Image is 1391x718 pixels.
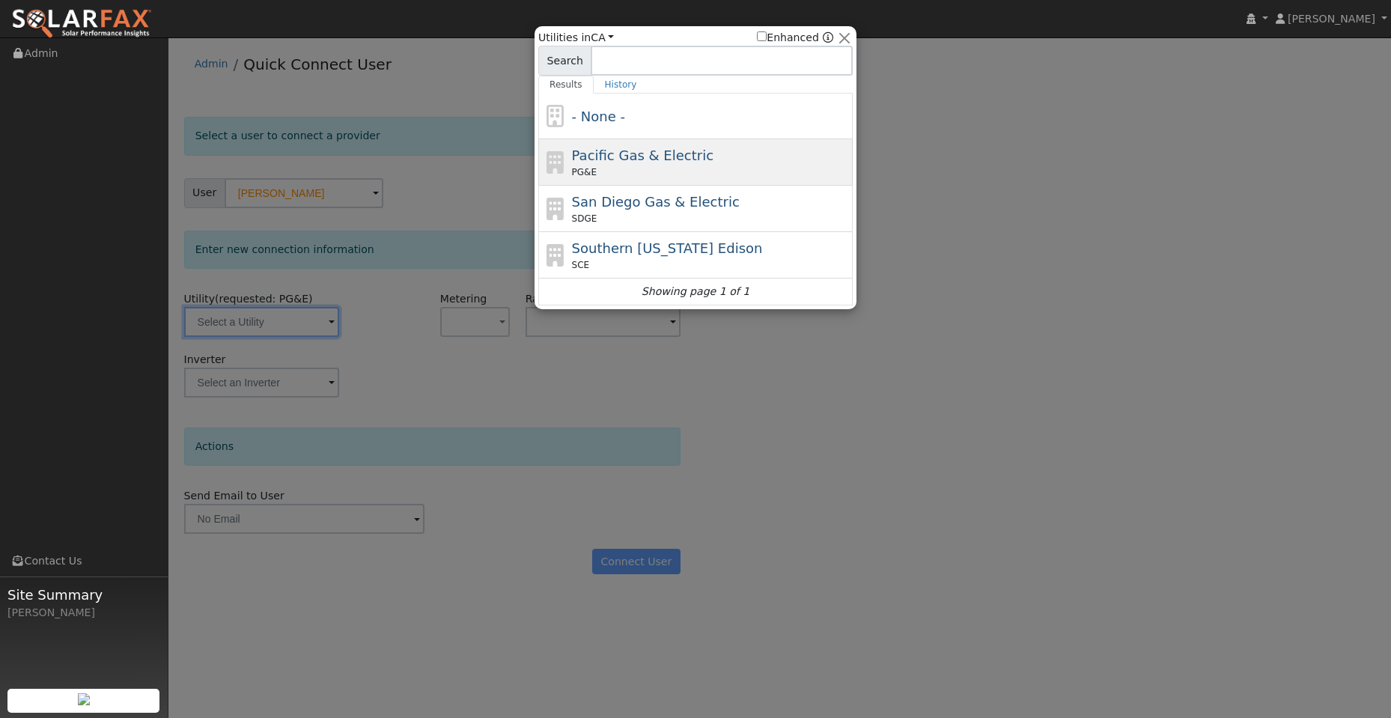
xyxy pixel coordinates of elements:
[572,147,713,163] span: Pacific Gas & Electric
[572,240,763,256] span: Southern [US_STATE] Edison
[572,165,597,179] span: PG&E
[594,76,648,94] a: History
[1288,13,1375,25] span: [PERSON_NAME]
[757,30,819,46] label: Enhanced
[572,194,740,210] span: San Diego Gas & Electric
[11,8,152,40] img: SolarFax
[572,212,597,225] span: SDGE
[78,693,90,705] img: retrieve
[538,46,591,76] span: Search
[538,76,594,94] a: Results
[572,109,625,124] span: - None -
[642,284,749,299] i: Showing page 1 of 1
[7,605,160,621] div: [PERSON_NAME]
[757,31,767,41] input: Enhanced
[7,585,160,605] span: Site Summary
[823,31,833,43] a: Enhanced Providers
[757,30,833,46] span: Show enhanced providers
[538,30,614,46] span: Utilities in
[572,258,590,272] span: SCE
[591,31,614,43] a: CA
